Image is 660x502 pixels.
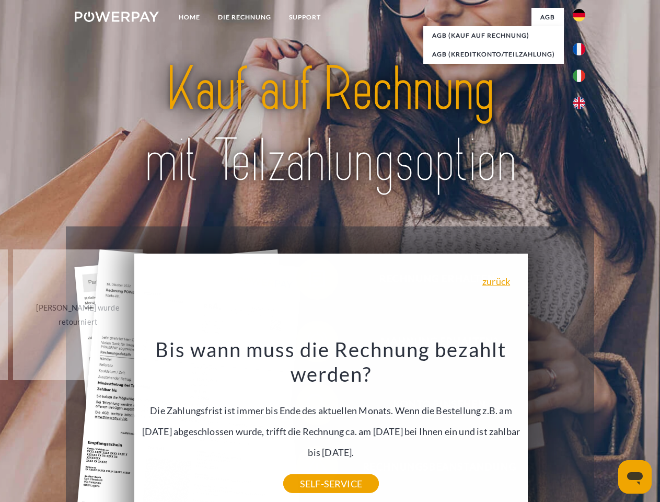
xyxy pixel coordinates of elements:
[283,474,379,493] a: SELF-SERVICE
[482,277,510,286] a: zurück
[141,337,522,387] h3: Bis wann muss die Rechnung bezahlt werden?
[573,9,585,21] img: de
[209,8,280,27] a: DIE RECHNUNG
[75,12,159,22] img: logo-powerpay-white.svg
[423,26,564,45] a: AGB (Kauf auf Rechnung)
[280,8,330,27] a: SUPPORT
[19,301,137,329] div: [PERSON_NAME] wurde retourniert
[573,70,585,82] img: it
[141,337,522,484] div: Die Zahlungsfrist ist immer bis Ende des aktuellen Monats. Wenn die Bestellung z.B. am [DATE] abg...
[100,50,560,200] img: title-powerpay_de.svg
[573,97,585,109] img: en
[423,45,564,64] a: AGB (Kreditkonto/Teilzahlung)
[531,8,564,27] a: agb
[170,8,209,27] a: Home
[573,43,585,55] img: fr
[618,460,652,494] iframe: Schaltfläche zum Öffnen des Messaging-Fensters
